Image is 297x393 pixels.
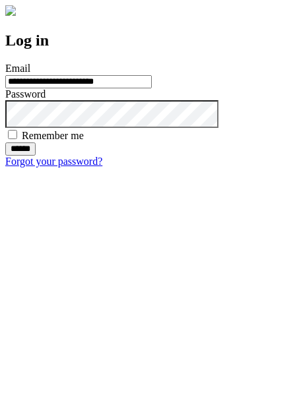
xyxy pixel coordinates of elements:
img: logo-4e3dc11c47720685a147b03b5a06dd966a58ff35d612b21f08c02c0306f2b779.png [5,5,16,16]
a: Forgot your password? [5,156,102,167]
label: Email [5,63,30,74]
h2: Log in [5,32,292,49]
label: Password [5,88,46,100]
label: Remember me [22,130,84,141]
